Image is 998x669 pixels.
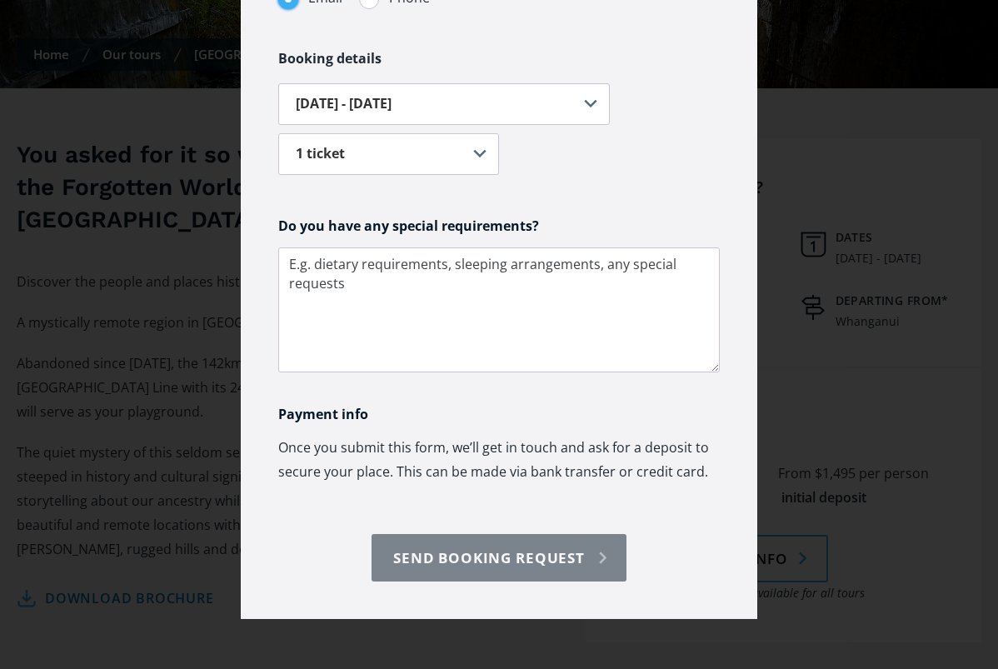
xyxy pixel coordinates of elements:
[278,436,720,484] p: Once you submit this form, we’ll get in touch and ask for a deposit to secure your place. This ca...
[278,83,610,125] select: Departure date
[278,133,499,175] select: Number of tickets
[278,47,382,71] legend: Booking details
[278,406,720,423] h4: Payment info
[278,217,720,235] h4: Do you have any special requirements?
[372,534,626,582] input: Send booking request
